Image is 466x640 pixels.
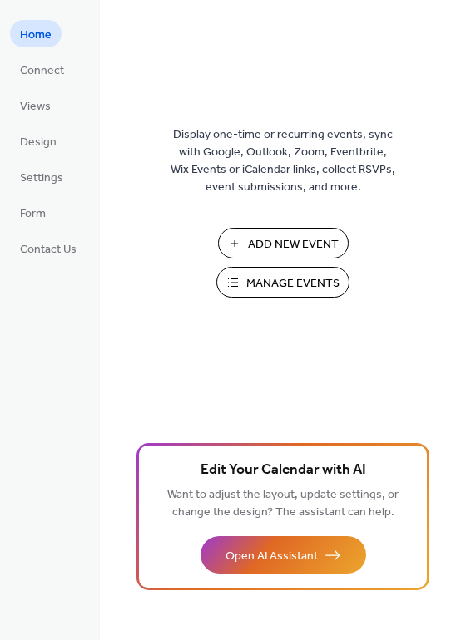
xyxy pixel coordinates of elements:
span: Settings [20,170,63,187]
span: Open AI Assistant [226,548,318,565]
span: Design [20,134,57,151]
span: Add New Event [248,236,339,254]
span: Edit Your Calendar with AI [201,459,366,482]
span: Manage Events [246,275,340,293]
button: Manage Events [216,267,349,298]
span: Display one-time or recurring events, sync with Google, Outlook, Zoom, Eventbrite, Wix Events or ... [171,126,395,196]
a: Connect [10,56,74,83]
a: Home [10,20,62,47]
span: Views [20,98,51,116]
a: Form [10,199,56,226]
span: Connect [20,62,64,80]
a: Contact Us [10,234,87,262]
span: Form [20,205,46,223]
button: Open AI Assistant [201,536,366,574]
span: Contact Us [20,241,77,258]
a: Design [10,127,67,155]
span: Want to adjust the layout, update settings, or change the design? The assistant can help. [167,484,399,524]
button: Add New Event [218,228,349,258]
a: Settings [10,163,73,190]
span: Home [20,27,52,44]
a: Views [10,91,61,119]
